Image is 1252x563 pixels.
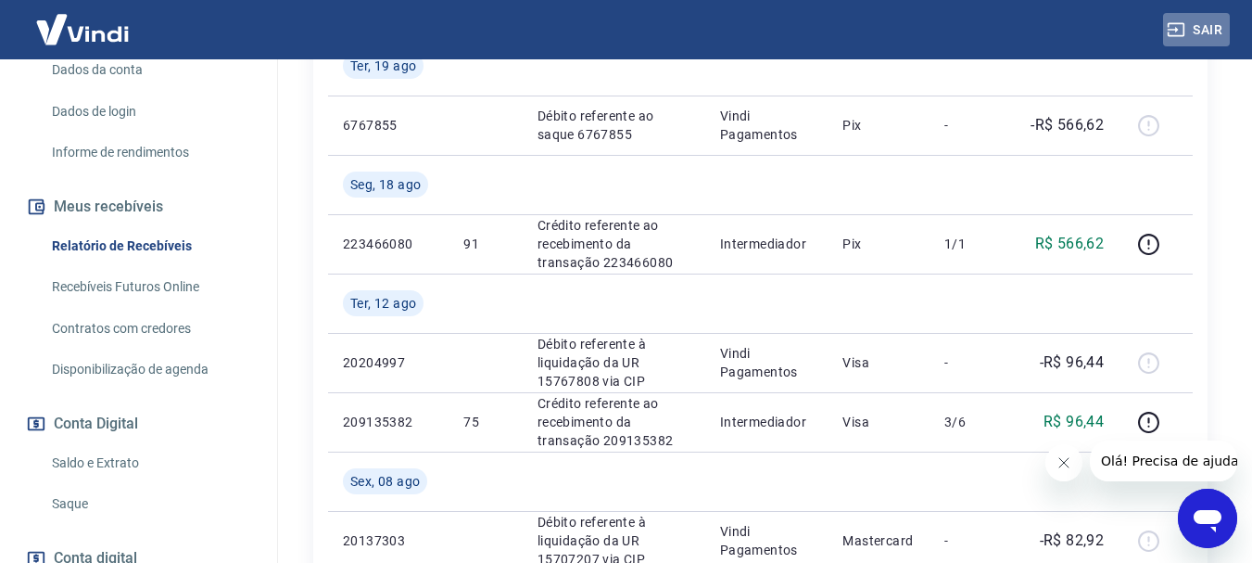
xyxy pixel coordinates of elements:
iframe: Fechar mensagem [1045,444,1082,481]
a: Dados da conta [44,51,255,89]
p: - [944,353,999,372]
a: Relatório de Recebíveis [44,227,255,265]
span: Ter, 19 ago [350,57,416,75]
p: -R$ 96,44 [1040,352,1105,374]
p: 6767855 [343,116,434,134]
p: R$ 566,62 [1035,233,1105,255]
p: Crédito referente ao recebimento da transação 209135382 [537,394,690,450]
p: 75 [463,413,507,431]
img: Vindi [22,1,143,58]
p: Visa [842,413,915,431]
p: 223466080 [343,235,434,253]
p: 20137303 [343,531,434,550]
a: Saldo e Extrato [44,444,255,482]
p: Pix [842,235,915,253]
p: Vindi Pagamentos [720,344,814,381]
p: Mastercard [842,531,915,550]
p: Débito referente à liquidação da UR 15767808 via CIP [537,335,690,390]
span: Ter, 12 ago [350,294,416,313]
p: Débito referente ao saque 6767855 [537,107,690,144]
p: 1/1 [944,235,999,253]
a: Disponibilização de agenda [44,351,255,389]
p: Vindi Pagamentos [720,107,814,144]
a: Saque [44,485,255,523]
p: Crédito referente ao recebimento da transação 223466080 [537,216,690,272]
p: Pix [842,116,915,134]
span: Olá! Precisa de ajuda? [11,13,156,28]
p: 20204997 [343,353,434,372]
span: Sex, 08 ago [350,472,420,491]
span: Seg, 18 ago [350,175,421,194]
p: 209135382 [343,413,434,431]
iframe: Botão para abrir a janela de mensagens [1178,489,1237,548]
button: Conta Digital [22,403,255,444]
p: - [944,531,999,550]
button: Sair [1163,13,1230,47]
button: Meus recebíveis [22,186,255,227]
p: Intermediador [720,235,814,253]
a: Dados de login [44,93,255,131]
iframe: Mensagem da empresa [1090,441,1237,481]
p: - [944,116,999,134]
p: -R$ 82,92 [1040,530,1105,552]
p: Visa [842,353,915,372]
a: Recebíveis Futuros Online [44,268,255,306]
p: 3/6 [944,413,999,431]
a: Contratos com credores [44,310,255,348]
p: Intermediador [720,413,814,431]
p: R$ 96,44 [1043,411,1104,433]
a: Informe de rendimentos [44,134,255,172]
p: 91 [463,235,507,253]
p: Vindi Pagamentos [720,522,814,559]
p: -R$ 566,62 [1031,114,1104,136]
